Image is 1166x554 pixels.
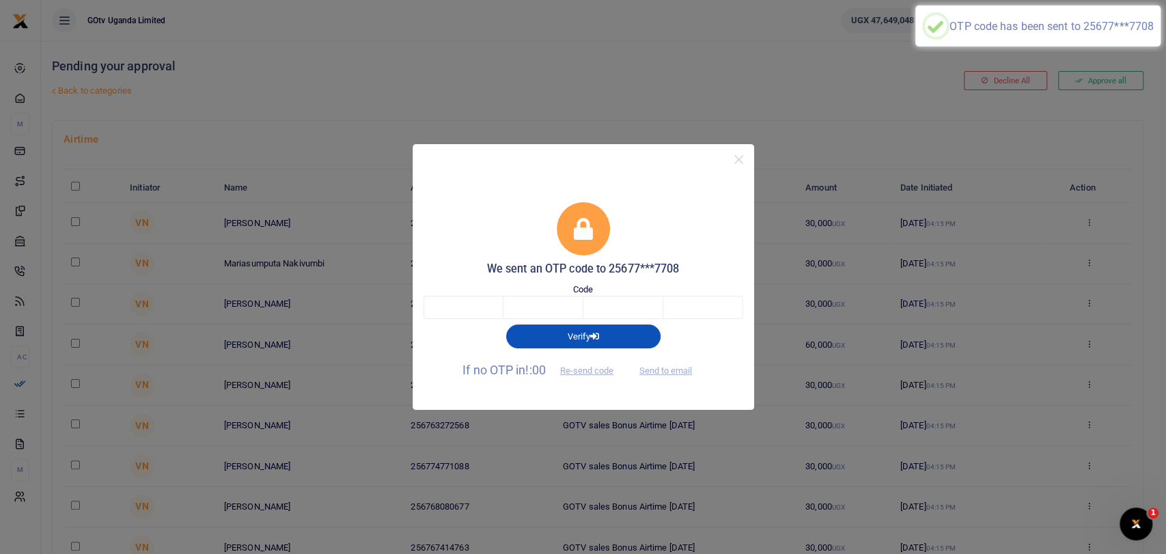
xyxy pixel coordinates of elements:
[573,283,593,296] label: Code
[949,20,1154,33] div: OTP code has been sent to 25677***7708
[1148,508,1158,518] span: 1
[424,262,743,276] h5: We sent an OTP code to 25677***7708
[462,363,625,377] span: If no OTP in
[729,150,749,169] button: Close
[1120,508,1152,540] iframe: Intercom live chat
[506,324,661,348] button: Verify
[525,363,545,377] span: !:00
